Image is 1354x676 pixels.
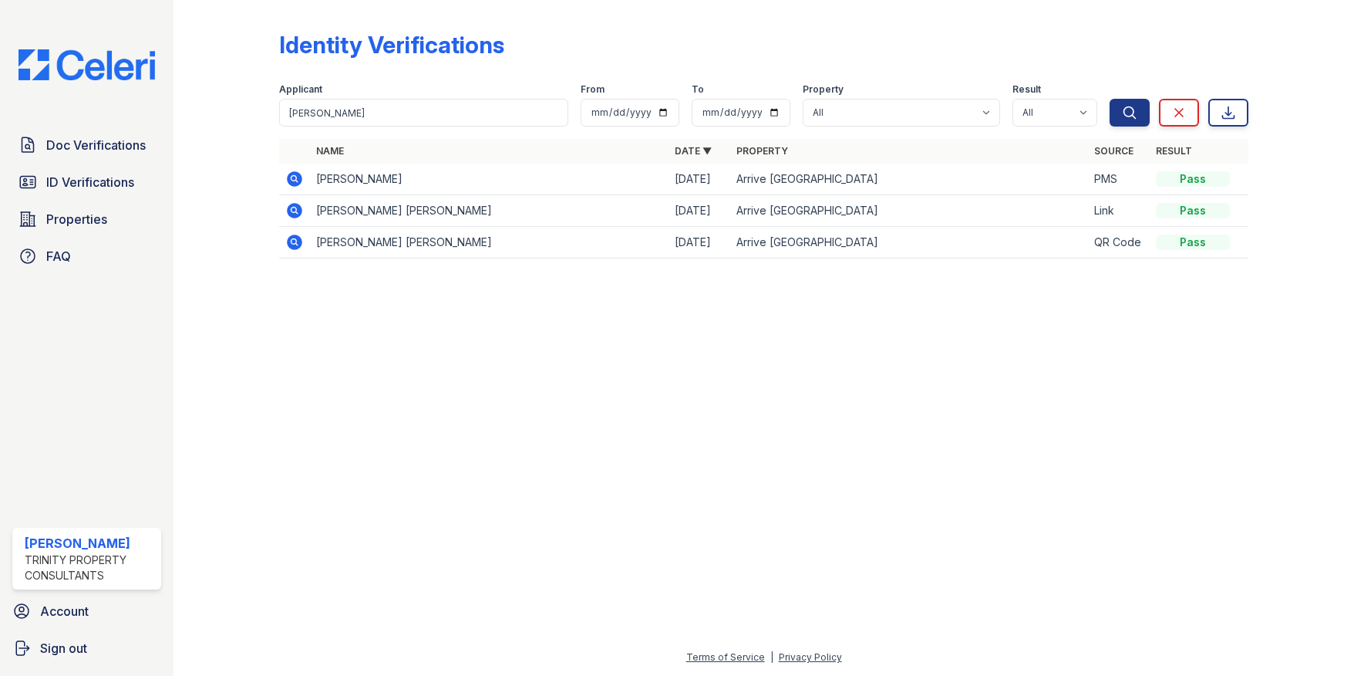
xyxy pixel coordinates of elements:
div: Identity Verifications [279,31,504,59]
td: [PERSON_NAME] [310,164,669,195]
td: [DATE] [669,227,730,259]
input: Search by name or phone number [279,99,568,127]
a: Property [736,145,788,157]
label: Property [803,83,844,96]
span: Doc Verifications [46,136,146,154]
span: ID Verifications [46,173,134,191]
div: [PERSON_NAME] [25,534,155,553]
a: Doc Verifications [12,130,161,161]
div: Trinity Property Consultants [25,553,155,583]
a: Properties [12,204,161,235]
label: From [581,83,605,96]
td: PMS [1088,164,1150,195]
td: [PERSON_NAME] [PERSON_NAME] [310,195,669,227]
td: [DATE] [669,164,730,195]
a: Privacy Policy [779,651,842,663]
img: CE_Logo_Blue-a8612792a0a2168367f1c8372b55b34899dd931a85d93a1a3d3e32e68fde9ad4.png [6,49,167,80]
label: To [692,83,704,96]
td: Arrive [GEOGRAPHIC_DATA] [730,227,1089,259]
a: Name [316,145,344,157]
a: Result [1156,145,1192,157]
td: [PERSON_NAME] [PERSON_NAME] [310,227,669,259]
label: Result [1012,83,1041,96]
span: FAQ [46,247,71,265]
div: Pass [1156,235,1230,250]
div: | [770,651,773,663]
td: Link [1088,195,1150,227]
td: [DATE] [669,195,730,227]
a: Account [6,596,167,627]
span: Sign out [40,639,87,657]
span: Account [40,602,89,620]
td: Arrive [GEOGRAPHIC_DATA] [730,164,1089,195]
span: Properties [46,210,107,228]
label: Applicant [279,83,322,96]
a: Terms of Service [686,651,765,663]
td: Arrive [GEOGRAPHIC_DATA] [730,195,1089,227]
td: QR Code [1088,227,1150,259]
a: Source [1094,145,1133,157]
a: Sign out [6,633,167,664]
div: Pass [1156,203,1230,218]
a: Date ▼ [675,145,712,157]
a: ID Verifications [12,167,161,198]
div: Pass [1156,171,1230,187]
a: FAQ [12,241,161,272]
